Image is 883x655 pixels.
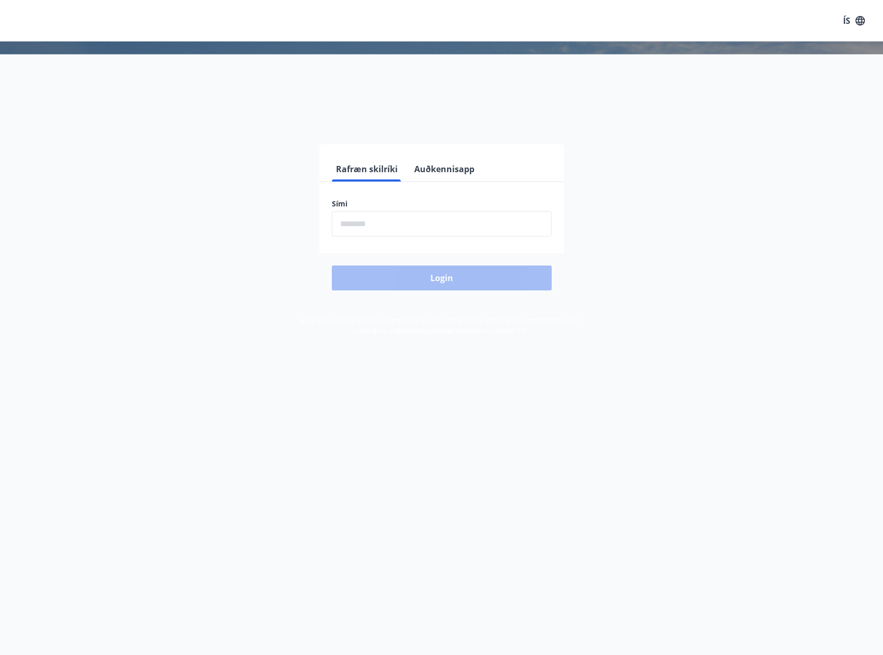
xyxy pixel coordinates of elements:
span: Vinsamlegast skráðu þig inn með rafrænum skilríkjum eða Auðkennisappi. [279,110,605,123]
button: Rafræn skilríki [332,157,402,182]
button: ÍS [837,11,871,30]
button: Auðkennisapp [410,157,479,182]
label: Sími [332,199,552,209]
a: Persónuverndarstefna [399,326,476,336]
span: Með því að skrá þig inn samþykkir þú að upplýsingar um þig séu meðhöndlaðar í samræmi við Kvika b... [301,315,582,336]
h1: Félagavefur, Kvika banki hf. [81,62,803,102]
